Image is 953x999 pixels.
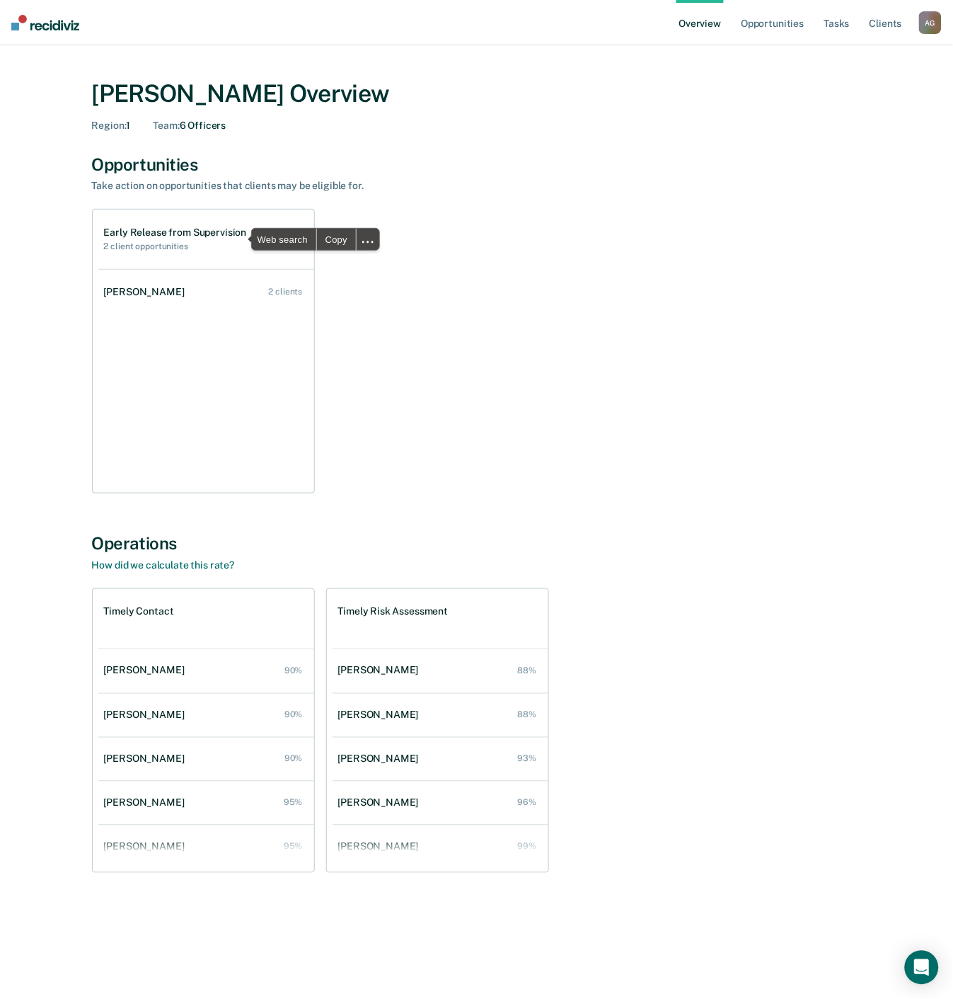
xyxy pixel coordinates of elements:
[104,665,190,677] div: [PERSON_NAME]
[92,79,862,108] div: [PERSON_NAME] Overview
[284,798,303,808] div: 95%
[518,710,537,720] div: 88%
[518,754,537,764] div: 93%
[92,559,235,571] a: How did we calculate this rate?
[252,229,316,250] span: Web search
[269,287,303,297] div: 2 clients
[317,229,356,250] div: Copy
[104,841,190,853] div: [PERSON_NAME]
[104,797,190,809] div: [PERSON_NAME]
[98,272,314,312] a: [PERSON_NAME] 2 clients
[11,15,79,30] img: Recidiviz
[518,798,537,808] div: 96%
[333,695,548,736] a: [PERSON_NAME] 88%
[919,11,942,34] div: A G
[338,606,449,618] h1: Timely Risk Assessment
[104,606,174,618] h1: Timely Contact
[92,120,131,132] div: 1
[92,154,862,175] div: Opportunities
[153,120,179,131] span: Team :
[98,695,314,736] a: [PERSON_NAME] 90%
[104,227,247,239] h1: Early Release from Supervision
[338,665,424,677] div: [PERSON_NAME]
[98,739,314,780] a: [PERSON_NAME] 90%
[284,842,303,852] div: 95%
[338,753,424,765] div: [PERSON_NAME]
[919,11,942,34] button: AG
[333,651,548,691] a: [PERSON_NAME] 88%
[284,754,303,764] div: 90%
[284,710,303,720] div: 90%
[92,180,587,192] div: Take action on opportunities that clients may be eligible for.
[98,651,314,691] a: [PERSON_NAME] 90%
[104,241,247,251] h2: 2 client opportunities
[98,827,314,867] a: [PERSON_NAME] 95%
[104,753,190,765] div: [PERSON_NAME]
[333,827,548,867] a: [PERSON_NAME] 99%
[92,533,862,554] div: Operations
[333,739,548,780] a: [PERSON_NAME] 93%
[518,842,537,852] div: 99%
[104,709,190,721] div: [PERSON_NAME]
[104,286,190,298] div: [PERSON_NAME]
[284,666,303,676] div: 90%
[333,783,548,823] a: [PERSON_NAME] 96%
[518,666,537,676] div: 88%
[338,709,424,721] div: [PERSON_NAME]
[92,120,127,131] span: Region :
[98,783,314,823] a: [PERSON_NAME] 95%
[905,951,939,985] div: Open Intercom Messenger
[338,841,424,853] div: [PERSON_NAME]
[338,797,424,809] div: [PERSON_NAME]
[153,120,226,132] div: 6 Officers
